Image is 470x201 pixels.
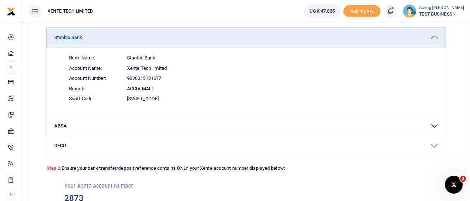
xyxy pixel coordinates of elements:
[403,4,416,18] img: profile-user
[46,162,446,172] p: Ensure your bank transfer/deposit reference contains ONLY your Xente account number displayed below:
[47,27,445,47] button: Stanbic Bank
[419,11,464,17] span: TEST BUSINESS
[6,188,16,200] li: Ac
[460,176,466,182] span: 3
[7,7,16,16] img: logo-small
[64,183,133,189] small: Your Xente Account Number
[69,65,121,72] span: Account Name:
[343,5,380,17] span: Add money
[45,8,96,14] span: XENTE TECH LIMITED
[445,176,463,194] iframe: Intercom live chat
[47,116,445,136] button: ABSA
[127,75,161,82] span: 9030013131677
[46,165,62,171] strong: Step 2:
[309,7,335,15] span: UGX 47,825
[343,5,380,17] li: Toup your wallet
[47,136,445,155] button: DFCU
[403,4,464,18] a: profile-user Aceng [PERSON_NAME] TEST BUSINESS
[304,4,340,18] a: UGX 47,825
[69,85,121,93] span: Branch:
[127,65,167,72] span: Xente Tech limited
[127,54,155,62] span: Stanbic Bank
[301,4,343,18] li: Wallet ballance
[127,95,159,103] span: [SWIFT_CODE]
[127,85,154,93] span: Accia Mall
[343,8,380,13] a: Add money
[7,8,16,14] a: logo-small logo-large logo-large
[6,61,16,74] li: M
[69,54,121,62] span: Bank Name:
[69,75,121,82] span: Account Number:
[69,95,121,103] span: Swift Code:
[419,5,464,11] small: Aceng [PERSON_NAME]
